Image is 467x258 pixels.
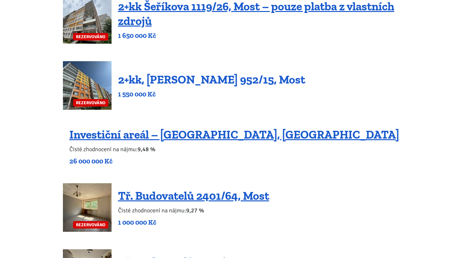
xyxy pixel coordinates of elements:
p: 26 000 000 Kč [69,157,399,166]
span: REZERVOVÁNO [73,33,108,40]
a: 2+kk, [PERSON_NAME] 952/15, Most [118,73,305,86]
span: REZERVOVÁNO [73,221,108,229]
p: Čisté zhodnocení na nájmu: [118,206,269,215]
p: 1 550 000 Kč [118,90,305,99]
a: Tř. Budovatelů 2401/64, Most [118,189,269,203]
a: REZERVOVÁNO [63,183,112,232]
b: 9,48 % [138,146,155,153]
p: 1 650 000 Kč [118,31,404,40]
a: REZERVOVÁNO [63,61,112,110]
span: REZERVOVÁNO [73,99,108,107]
p: Čisté zhodnocení na nájmu: [69,145,399,154]
b: 9,27 % [186,207,204,214]
p: 1 000 000 Kč [118,218,269,227]
a: Investiční areál – [GEOGRAPHIC_DATA], [GEOGRAPHIC_DATA] [69,128,399,141]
